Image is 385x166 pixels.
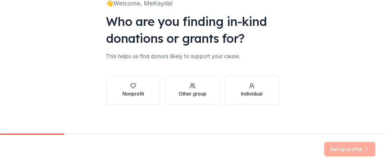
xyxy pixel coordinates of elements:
[165,76,220,105] button: Other group
[241,90,263,97] div: Individual
[179,90,206,97] div: Other group
[122,90,144,97] div: Nonprofit
[106,13,279,47] div: Who are you finding in-kind donations or grants for?
[225,76,279,105] button: Individual
[106,52,279,61] div: This helps us find donors likely to support your cause.
[106,76,160,105] button: Nonprofit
